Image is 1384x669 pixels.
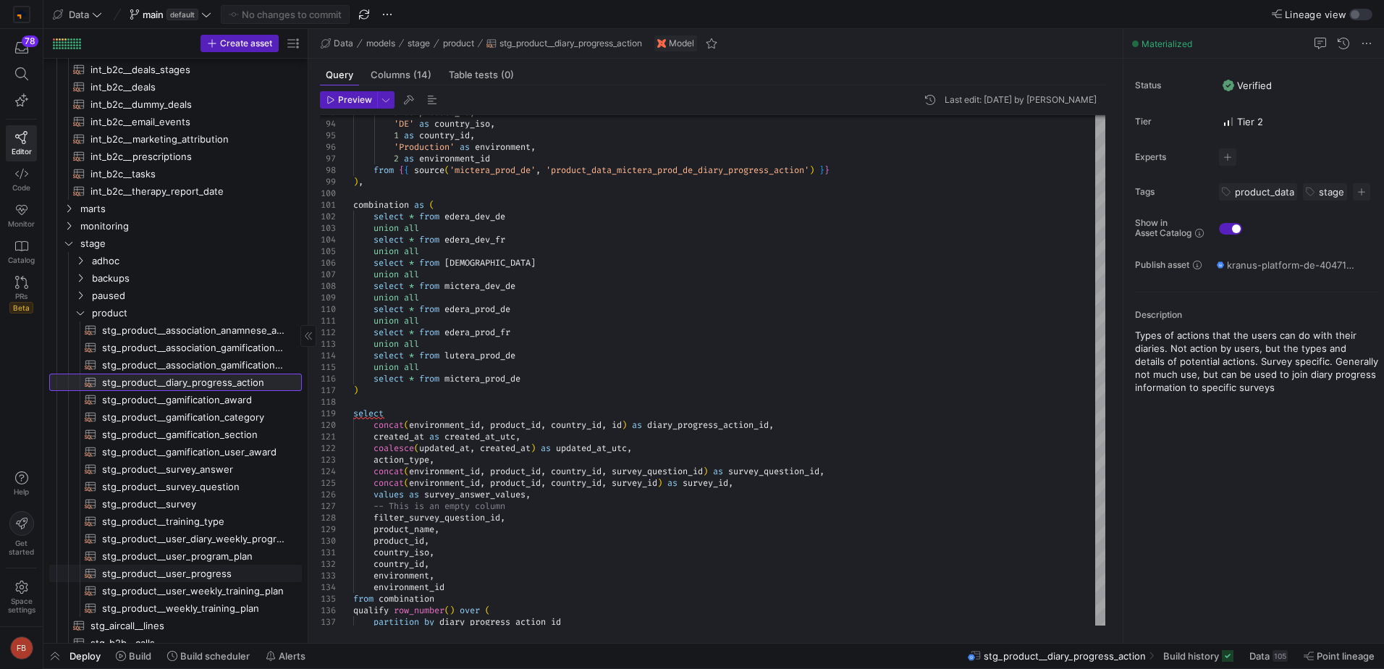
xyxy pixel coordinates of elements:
span: kranus-platform-de-404712 / y42_data_main / stg_product__diary_progress_action [1227,259,1354,271]
span: stg_product__user_diary_weekly_progress​​​​​​​​​​ [102,531,285,547]
span: union [374,315,399,327]
span: country_iso [434,118,490,130]
span: country_id [551,419,602,431]
span: coalesce [374,442,414,454]
a: Editor [6,125,37,161]
span: from [419,280,439,292]
span: Preview [338,95,372,105]
a: stg_product__survey_answer​​​​​​​​​​ [49,460,302,478]
span: { [399,164,404,176]
div: Press SPACE to select this row. [49,304,302,321]
div: Press SPACE to select this row. [49,182,302,200]
span: stg_product__survey_question​​​​​​​​​​ [102,479,285,495]
div: Press SPACE to select this row. [49,113,302,130]
div: Press SPACE to select this row. [49,96,302,113]
span: ) [809,164,814,176]
span: edera_prod_fr [444,327,510,338]
span: int_b2c__marketing_attribution​​​​​​​​​​ [90,131,285,148]
span: Build [129,650,151,662]
a: int_b2c__deals_stages​​​​​​​​​​ [49,61,302,78]
div: 101 [320,199,336,211]
span: ( [429,199,434,211]
a: stg_b2b__calls​​​​​​​​​​ [49,634,302,652]
span: Columns [371,70,431,80]
span: ( [444,164,450,176]
span: , [470,442,475,454]
span: Table tests [449,70,514,80]
span: models [366,38,395,49]
div: 103 [320,222,336,234]
span: ( [414,442,419,454]
span: Beta [9,302,33,314]
button: 78 [6,35,37,61]
span: stg_product__user_weekly_training_plan​​​​​​​​​​ [102,583,285,599]
span: mictera_dev_de [444,280,515,292]
div: Press SPACE to select this row. [49,165,302,182]
div: Press SPACE to select this row. [49,460,302,478]
span: Tier [1135,117,1207,127]
div: 94 [320,118,336,130]
div: 109 [320,292,336,303]
a: stg_product__training_type​​​​​​​​​​ [49,513,302,530]
span: monitoring [80,218,300,235]
span: select [374,303,404,315]
span: union [374,222,399,234]
span: all [404,338,419,350]
span: combination [353,199,409,211]
a: int_b2c__marketing_attribution​​​​​​​​​​ [49,130,302,148]
div: Press SPACE to select this row. [49,426,302,443]
span: stg_product__gamification_section​​​​​​​​​​ [102,426,285,443]
div: 108 [320,280,336,292]
span: stg_product__gamification_award​​​​​​​​​​ [102,392,285,408]
span: int_b2c__email_events​​​​​​​​​​ [90,114,285,130]
span: } [824,164,830,176]
a: stg_product__user_program_plan​​​​​​​​​​ [49,547,302,565]
a: int_b2c__email_events​​​​​​​​​​ [49,113,302,130]
div: Press SPACE to select this row. [49,148,302,165]
button: Help [6,465,37,502]
div: 104 [320,234,336,245]
span: lutera_prod_de [444,350,515,361]
a: stg_product__diary_progress_action​​​​​​​​​​ [49,374,302,391]
span: created_at_utc [444,431,515,442]
div: 78 [22,35,38,47]
button: Build scheduler [161,644,256,668]
span: edera_dev_fr [444,234,505,245]
span: Model [669,38,694,49]
span: Data [1249,650,1270,662]
div: 124 [320,466,336,477]
div: 115 [320,361,336,373]
span: stg_product__weekly_training_plan​​​​​​​​​​ [102,600,285,617]
span: main [143,9,164,20]
button: FB [6,633,37,663]
span: product [92,305,300,321]
div: Press SPACE to select this row. [49,217,302,235]
button: Alerts [259,644,312,668]
a: int_b2c__deals​​​​​​​​​​ [49,78,302,96]
span: from [419,257,439,269]
div: 95 [320,130,336,141]
span: backups [92,270,300,287]
img: Verified [1223,80,1234,91]
span: as [414,199,424,211]
div: 111 [320,315,336,327]
div: 113 [320,338,336,350]
span: Create asset [220,38,272,49]
span: union [374,269,399,280]
span: stg_product__diary_progress_action [499,38,642,49]
span: environment [475,141,531,153]
div: Press SPACE to select this row. [49,408,302,426]
div: 102 [320,211,336,222]
span: default [166,9,198,20]
span: environment_id [419,153,490,164]
span: Materialized [1142,38,1192,49]
button: Preview [320,91,377,109]
div: 120 [320,419,336,431]
a: stg_product__survey_question​​​​​​​​​​ [49,478,302,495]
span: PRs [15,292,28,300]
button: Getstarted [6,505,37,562]
span: , [602,419,607,431]
span: action_type [374,454,429,466]
span: { [404,164,409,176]
img: https://storage.googleapis.com/y42-prod-data-exchange/images/RPxujLVyfKs3dYbCaMXym8FJVsr3YB0cxJXX... [14,7,29,22]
